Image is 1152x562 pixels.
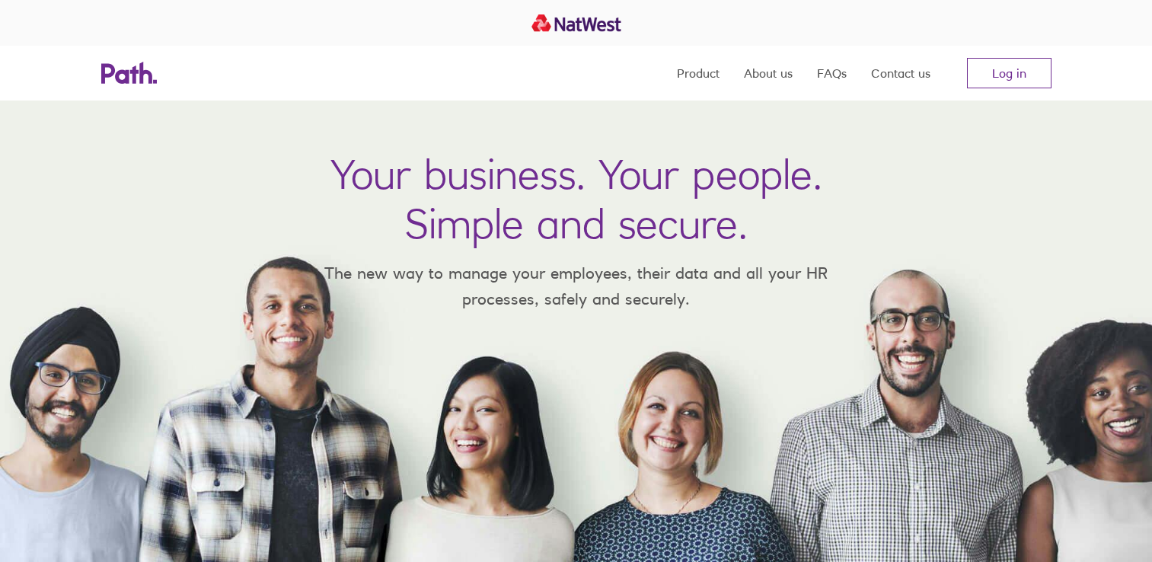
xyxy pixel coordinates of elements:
p: The new way to manage your employees, their data and all your HR processes, safely and securely. [302,260,850,311]
a: Contact us [871,46,930,101]
a: FAQs [817,46,847,101]
a: Log in [967,58,1051,88]
a: Product [677,46,720,101]
h1: Your business. Your people. Simple and secure. [330,149,822,248]
a: About us [744,46,793,101]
